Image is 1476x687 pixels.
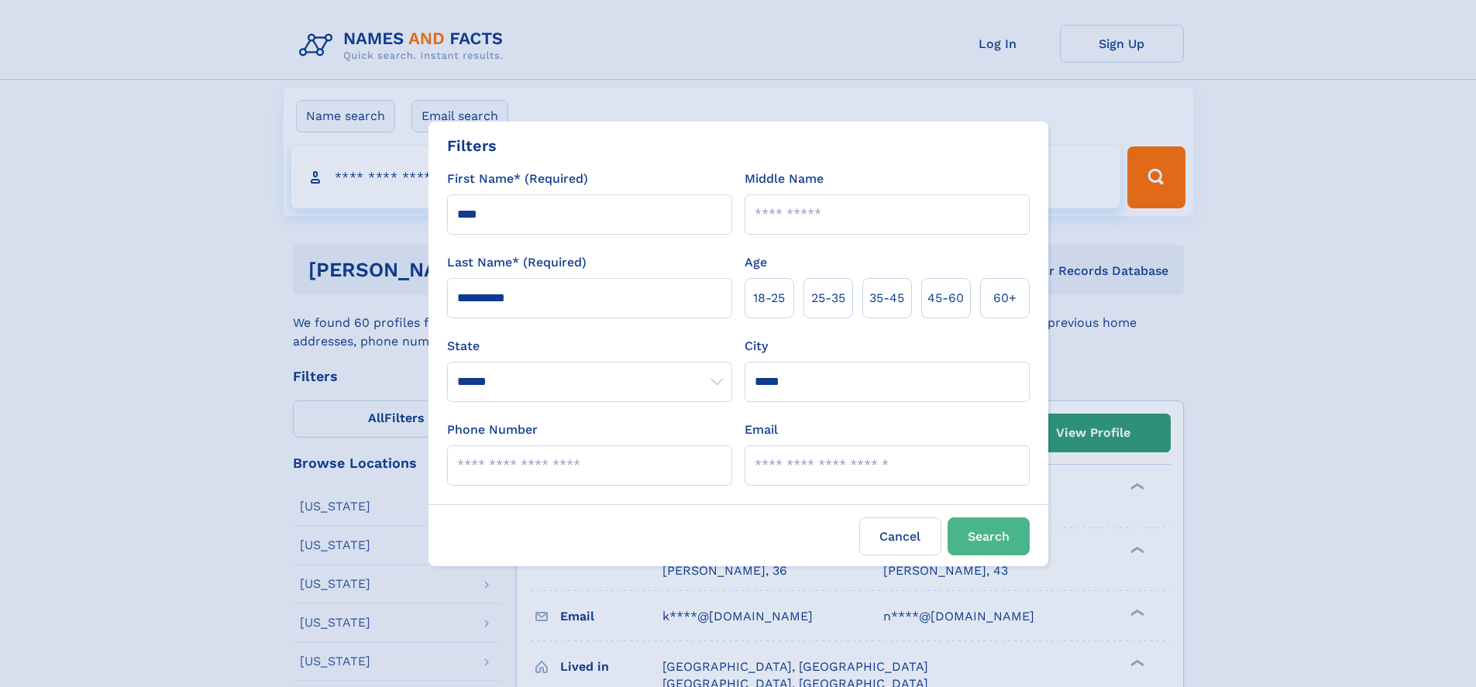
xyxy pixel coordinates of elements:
label: Phone Number [447,421,538,439]
span: 35‑45 [869,289,904,307]
label: Age [745,253,767,272]
div: Filters [447,134,497,157]
label: Middle Name [745,170,824,188]
label: Last Name* (Required) [447,253,587,272]
label: City [745,337,768,356]
span: 25‑35 [811,289,845,307]
span: 18‑25 [753,289,785,307]
span: 60+ [993,289,1017,307]
label: State [447,337,732,356]
button: Search [948,517,1030,555]
label: First Name* (Required) [447,170,588,188]
label: Email [745,421,778,439]
span: 45‑60 [927,289,964,307]
label: Cancel [859,517,941,555]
